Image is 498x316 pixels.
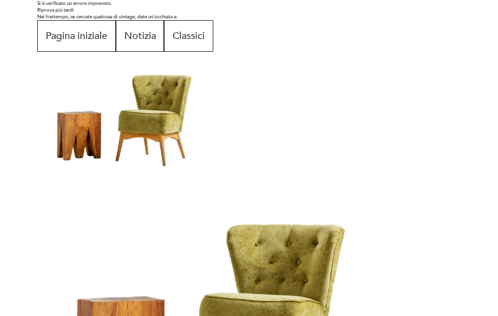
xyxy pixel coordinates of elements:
[164,20,213,52] button: Classici
[164,34,213,41] a: Classici
[37,7,74,13] font: Riprova più tardi
[37,13,177,20] font: Nel frattempo, se cercate qualcosa di vintage, date un'occhiata a:
[116,20,165,52] button: Notizia
[37,20,116,52] button: Pagina iniziale
[116,34,165,41] a: Notizia
[37,34,116,41] a: Pagina iniziale
[124,29,156,43] font: Notizia
[37,52,215,176] img: Poltrona
[173,29,205,43] font: Classici
[46,29,107,43] font: Pagina iniziale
